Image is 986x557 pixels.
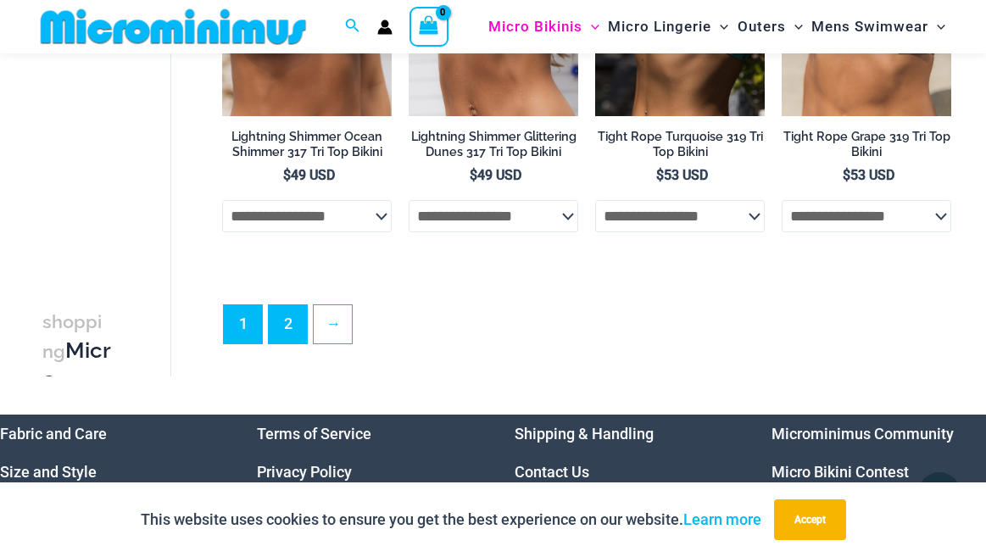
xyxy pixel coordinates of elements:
[782,129,951,167] a: Tight Rope Grape 319 Tri Top Bikini
[656,167,708,183] bdi: 53 USD
[484,5,604,48] a: Micro BikinisMenu ToggleMenu Toggle
[683,510,761,528] a: Learn more
[515,425,654,443] a: Shipping & Handling
[482,3,952,51] nav: Site Navigation
[283,167,291,183] span: $
[269,305,307,343] a: Page 2
[772,463,909,481] a: Micro Bikini Contest
[141,507,761,532] p: This website uses cookies to ensure you get the best experience on our website.
[488,5,582,48] span: Micro Bikinis
[843,167,850,183] span: $
[774,499,846,540] button: Accept
[843,167,894,183] bdi: 53 USD
[257,415,471,529] aside: Footer Widget 2
[604,5,733,48] a: Micro LingerieMenu ToggleMenu Toggle
[772,415,986,529] nav: Menu
[470,167,521,183] bdi: 49 USD
[409,129,578,160] h2: Lightning Shimmer Glittering Dunes 317 Tri Top Bikini
[470,167,477,183] span: $
[515,415,729,529] aside: Footer Widget 3
[782,129,951,160] h2: Tight Rope Grape 319 Tri Top Bikini
[409,7,448,46] a: View Shopping Cart, empty
[811,5,928,48] span: Mens Swimwear
[515,415,729,529] nav: Menu
[928,5,945,48] span: Menu Toggle
[595,129,765,167] a: Tight Rope Turquoise 319 Tri Top Bikini
[257,463,352,481] a: Privacy Policy
[224,305,262,343] span: Page 1
[42,311,102,362] span: shopping
[656,167,664,183] span: $
[711,5,728,48] span: Menu Toggle
[42,307,111,452] h3: Micro Bikini Tops
[314,305,352,343] a: →
[283,167,335,183] bdi: 49 USD
[34,8,313,46] img: MM SHOP LOGO FLAT
[608,5,711,48] span: Micro Lingerie
[257,425,371,443] a: Terms of Service
[738,5,786,48] span: Outers
[582,5,599,48] span: Menu Toggle
[772,415,986,529] aside: Footer Widget 4
[345,16,360,37] a: Search icon link
[595,129,765,160] h2: Tight Rope Turquoise 319 Tri Top Bikini
[772,425,954,443] a: Microminimus Community
[377,19,393,35] a: Account icon link
[409,129,578,167] a: Lightning Shimmer Glittering Dunes 317 Tri Top Bikini
[786,5,803,48] span: Menu Toggle
[515,463,589,481] a: Contact Us
[733,5,807,48] a: OutersMenu ToggleMenu Toggle
[222,129,392,160] h2: Lightning Shimmer Ocean Shimmer 317 Tri Top Bikini
[257,415,471,529] nav: Menu
[222,129,392,167] a: Lightning Shimmer Ocean Shimmer 317 Tri Top Bikini
[807,5,950,48] a: Mens SwimwearMenu ToggleMenu Toggle
[222,304,951,354] nav: Product Pagination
